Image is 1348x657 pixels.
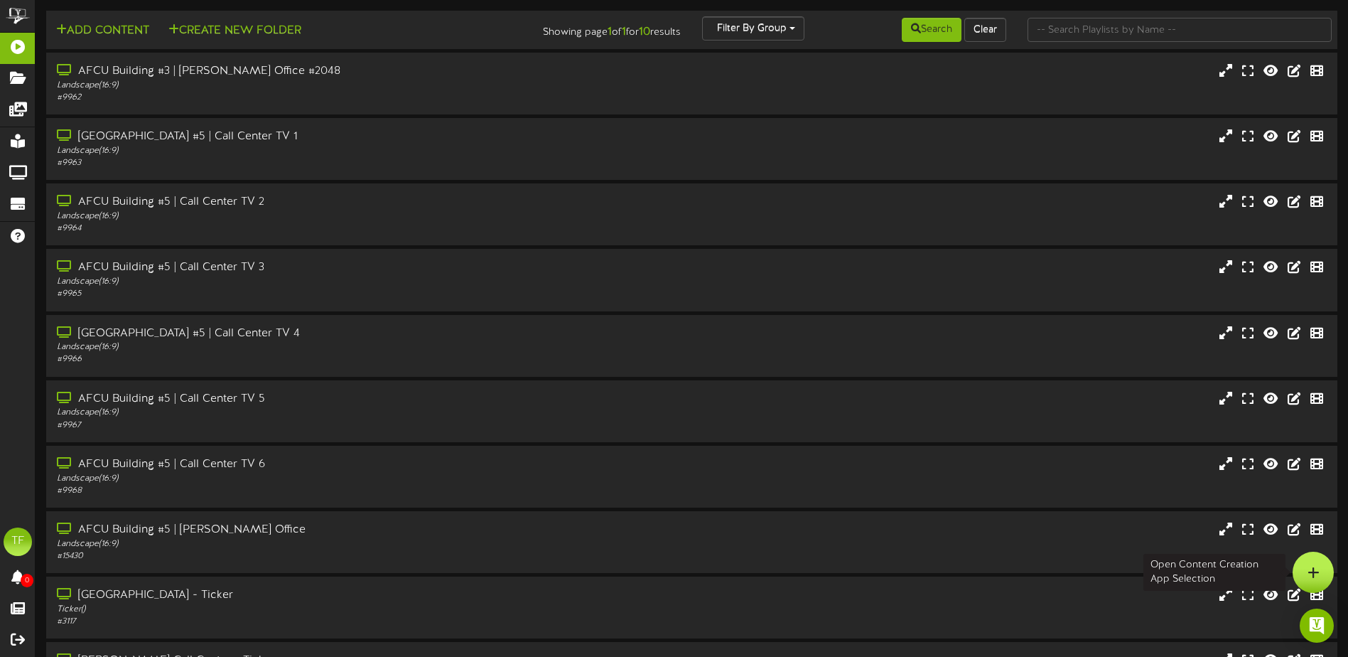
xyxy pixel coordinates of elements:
[57,538,573,550] div: Landscape ( 16:9 )
[57,260,573,276] div: AFCU Building #5 | Call Center TV 3
[1028,18,1332,42] input: -- Search Playlists by Name --
[702,16,804,41] button: Filter By Group
[964,18,1006,42] button: Clear
[608,26,612,38] strong: 1
[57,485,573,497] div: # 9968
[57,145,573,157] div: Landscape ( 16:9 )
[57,407,573,419] div: Landscape ( 16:9 )
[57,616,573,628] div: # 3117
[57,80,573,92] div: Landscape ( 16:9 )
[57,288,573,300] div: # 9965
[57,550,573,562] div: # 15430
[902,18,961,42] button: Search
[57,194,573,210] div: AFCU Building #5 | Call Center TV 2
[52,22,153,40] button: Add Content
[639,26,650,38] strong: 10
[57,129,573,145] div: [GEOGRAPHIC_DATA] #5 | Call Center TV 1
[21,574,33,587] span: 0
[57,587,573,604] div: [GEOGRAPHIC_DATA] - Ticker
[1300,609,1334,643] div: Open Intercom Messenger
[57,341,573,353] div: Landscape ( 16:9 )
[57,276,573,288] div: Landscape ( 16:9 )
[57,157,573,169] div: # 9963
[164,22,306,40] button: Create New Folder
[57,473,573,485] div: Landscape ( 16:9 )
[475,16,691,41] div: Showing page of for results
[57,353,573,365] div: # 9966
[57,223,573,235] div: # 9964
[57,92,573,104] div: # 9962
[57,456,573,473] div: AFCU Building #5 | Call Center TV 6
[4,528,32,556] div: TF
[57,420,573,432] div: # 9967
[57,63,573,80] div: AFCU Building #3 | [PERSON_NAME] Office #2048
[57,210,573,223] div: Landscape ( 16:9 )
[57,522,573,538] div: AFCU Building #5 | [PERSON_NAME] Office
[57,326,573,342] div: [GEOGRAPHIC_DATA] #5 | Call Center TV 4
[57,391,573,407] div: AFCU Building #5 | Call Center TV 5
[622,26,626,38] strong: 1
[57,604,573,616] div: Ticker ( )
